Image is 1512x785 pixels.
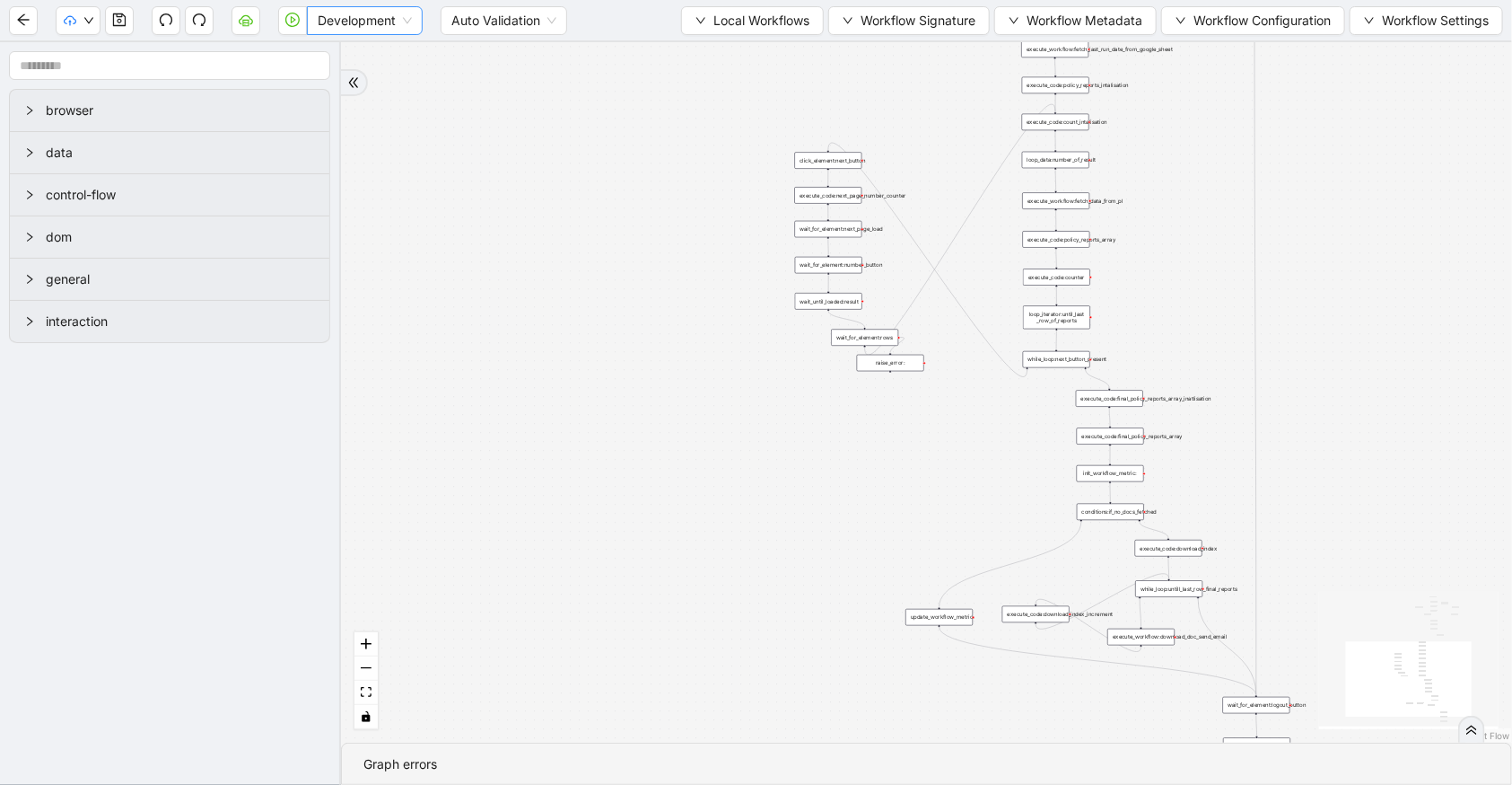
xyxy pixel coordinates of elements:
g: Edge from execute_workflow:download_doc_send_email to execute_code:download_index_increment [1036,599,1141,651]
div: control-flow [10,174,329,216]
div: wait_for_element:number_button [795,257,862,274]
button: arrow-left [9,6,38,35]
g: Edge from execute_code:download_index to while_loop:untill_last_row_final_reports [1168,558,1169,578]
span: right [24,190,35,200]
div: execute_code:download_index_increment [1002,606,1070,623]
span: data [46,143,315,163]
div: dom [10,216,329,258]
div: wait_for_element:logout_button [1223,697,1290,714]
span: play-circle [285,13,300,27]
div: execute_code:counter [1023,269,1090,286]
div: Graph errors [363,754,1490,774]
span: dom [46,227,315,247]
button: toggle interactivity [354,705,378,729]
span: Local Workflows [713,11,809,31]
div: wait_until_loaded:result [795,293,862,310]
span: undo [159,13,173,27]
div: loop_iterator:until_last _row_of_reports [1023,305,1090,329]
div: execute_code:final_policy_reports_array_inatlisation [1076,390,1143,407]
span: down [1009,15,1019,26]
span: down [1176,15,1186,26]
span: save [112,13,127,27]
span: right [24,105,35,116]
g: Edge from while_loop:next_button_present to execute_code:final_policy_reports_array_inatlisation [1086,369,1110,388]
button: cloud-uploaddown [56,6,101,35]
span: right [24,316,35,327]
span: down [1364,15,1375,26]
span: cloud-upload [64,14,76,27]
div: raise_error:plus-circle [857,355,924,372]
g: Edge from update_workflow_metric: to wait_for_element:logout_button [940,627,1256,695]
a: React Flow attribution [1463,730,1509,741]
button: redo [185,6,214,35]
div: update_workflow_metric: [905,609,973,626]
div: while_loop:untill_last_row_final_reports [1135,580,1202,597]
g: Edge from execute_code:download_index_increment to while_loop:untill_last_row_final_reports [1036,574,1169,630]
button: zoom in [354,632,378,657]
div: execute_workflow:download_doc_send_email [1107,629,1175,646]
span: down [695,15,706,26]
div: while_loop:next_button_present [1023,351,1090,368]
div: interaction [10,301,329,342]
g: Edge from while_loop:untill_last_row_final_reports to wait_for_element:logout_button [1198,599,1256,695]
div: general [10,259,329,300]
div: wait_for_element:next_page_load [795,221,862,237]
div: wait_for_element:rows [831,330,898,347]
span: plus-circle [885,378,896,390]
span: interaction [46,312,315,331]
span: arrow-left [16,13,31,27]
div: execute_workflow:fetch_last_run_date_from_google_sheet [1021,41,1088,58]
div: execute_workflow:fetch_data_from_pl [1022,192,1089,209]
g: Edge from wait_for_element:rows to raise_error: [890,338,905,353]
span: browser [46,101,315,120]
button: downWorkflow Settings [1350,6,1503,35]
div: execute_code:download_index [1135,540,1202,557]
div: loop_data:number_of_result [1022,152,1089,169]
button: downWorkflow Signature [828,6,990,35]
div: init_workflow_metric: [1077,465,1144,482]
div: execute_code:next_page_number_counter [795,187,862,204]
div: browser [10,90,329,131]
button: save [105,6,134,35]
div: execute_code:policy_reports_array [1023,231,1090,248]
span: right [24,232,35,243]
g: Edge from conditions:if_no_docs_fetched to execute_code:download_index [1140,522,1168,538]
g: Edge from execute_workflow:fetch_last_run_date_from_google_sheet to execute_code:policy_reports_i... [1055,59,1056,75]
div: execute_code:policy_reports_intalisation [1022,77,1089,94]
span: control-flow [46,185,315,205]
button: zoom out [354,657,378,681]
div: raise_error: [857,355,924,372]
span: Development [318,7,412,34]
span: double-right [347,76,360,89]
button: downWorkflow Configuration [1161,6,1345,35]
div: click_element:next_button [795,152,862,169]
button: downLocal Workflows [681,6,824,35]
div: click_element:logout_button [1223,737,1290,754]
g: Edge from execute_code:final_policy_reports_array_inatlisation to execute_code:final_policy_repor... [1110,409,1111,427]
span: down [83,15,94,26]
g: Edge from while_loop:next_button_present to click_element:next_button [828,143,1027,377]
span: Workflow Signature [861,11,975,31]
div: data [10,132,329,173]
span: right [24,147,35,158]
button: downWorkflow Metadata [994,6,1157,35]
g: Edge from wait_for_element:rows to execute_code:count_intalisation [865,104,1055,355]
span: general [46,269,315,289]
span: Auto Validation [451,7,556,34]
button: play-circle [278,6,307,35]
div: execute_code:final_policy_reports_array [1077,428,1144,444]
span: Workflow Configuration [1193,11,1331,31]
span: cloud-server [239,13,253,27]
